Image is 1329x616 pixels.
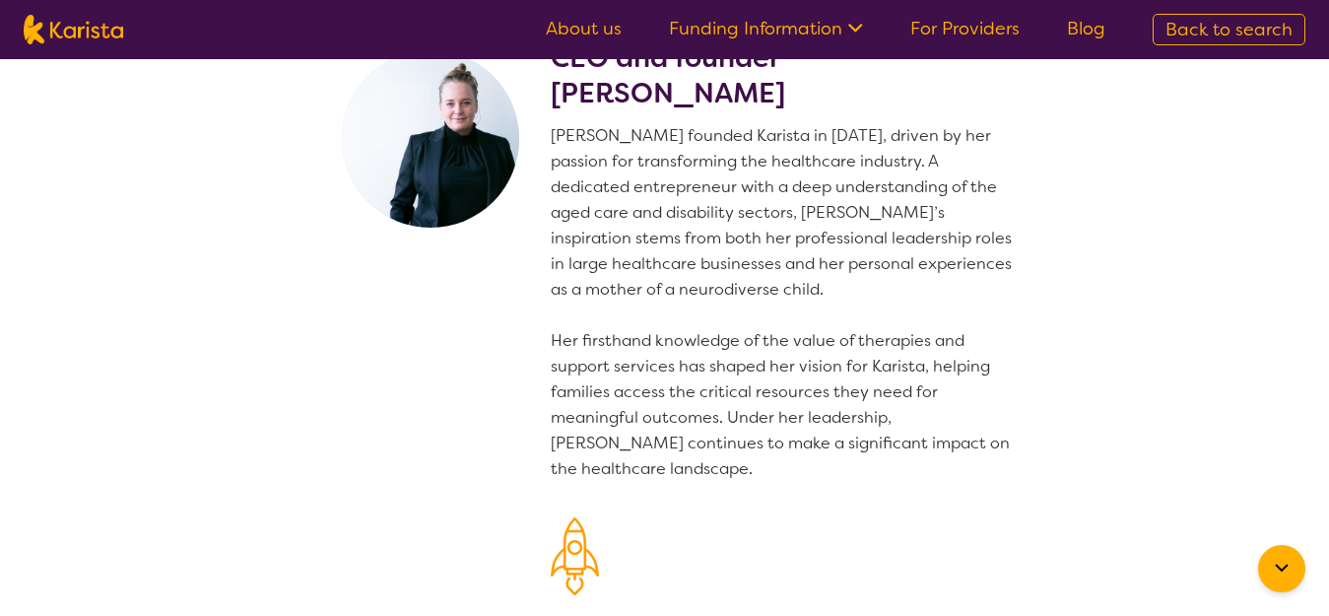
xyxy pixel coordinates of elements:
[910,17,1020,40] a: For Providers
[551,123,1020,482] p: [PERSON_NAME] founded Karista in [DATE], driven by her passion for transforming the healthcare in...
[24,15,123,44] img: Karista logo
[669,17,863,40] a: Funding Information
[546,17,622,40] a: About us
[1153,14,1305,45] a: Back to search
[551,517,599,595] img: Our Mission
[1067,17,1105,40] a: Blog
[1165,18,1293,41] span: Back to search
[551,40,1020,111] h2: CEO and founder [PERSON_NAME]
